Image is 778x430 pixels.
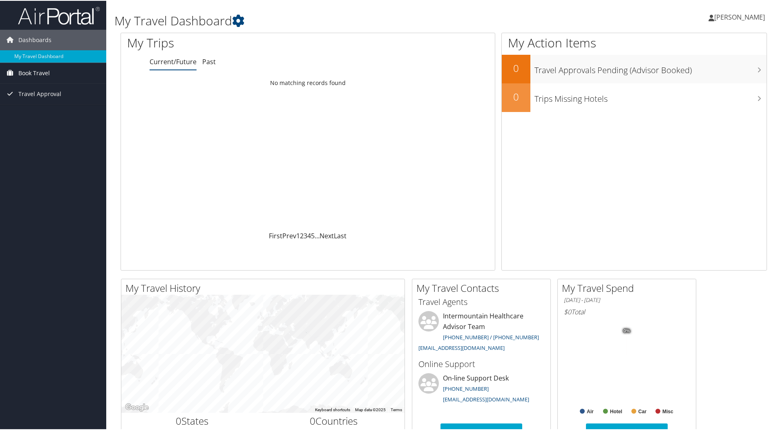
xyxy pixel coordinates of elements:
[714,12,765,21] span: [PERSON_NAME]
[334,231,347,240] a: Last
[502,34,767,51] h1: My Action Items
[315,231,320,240] span: …
[355,407,386,411] span: Map data ©2025
[18,29,51,49] span: Dashboards
[564,307,690,316] h6: Total
[123,401,150,412] a: Open this area in Google Maps (opens a new window)
[443,333,539,340] a: [PHONE_NUMBER] / [PHONE_NUMBER]
[418,343,505,351] a: [EMAIL_ADDRESS][DOMAIN_NAME]
[587,408,594,414] text: Air
[564,296,690,303] h6: [DATE] - [DATE]
[502,89,530,103] h2: 0
[502,60,530,74] h2: 0
[564,307,571,316] span: $0
[443,395,529,402] a: [EMAIL_ADDRESS][DOMAIN_NAME]
[282,231,296,240] a: Prev
[202,56,216,65] a: Past
[150,56,197,65] a: Current/Future
[18,62,50,83] span: Book Travel
[562,280,696,294] h2: My Travel Spend
[624,328,630,333] tspan: 0%
[534,60,767,75] h3: Travel Approvals Pending (Advisor Booked)
[418,296,544,307] h3: Travel Agents
[414,372,548,406] li: On-line Support Desk
[414,310,548,354] li: Intermountain Healthcare Advisor Team
[418,358,544,369] h3: Online Support
[300,231,304,240] a: 2
[443,384,489,392] a: [PHONE_NUMBER]
[311,231,315,240] a: 5
[121,75,495,90] td: No matching records found
[114,11,554,29] h1: My Travel Dashboard
[304,231,307,240] a: 3
[638,408,646,414] text: Car
[534,88,767,104] h3: Trips Missing Hotels
[502,54,767,83] a: 0Travel Approvals Pending (Advisor Booked)
[125,280,405,294] h2: My Travel History
[18,5,100,25] img: airportal-logo.png
[610,408,622,414] text: Hotel
[662,408,673,414] text: Misc
[127,413,257,427] h2: States
[307,231,311,240] a: 4
[269,231,282,240] a: First
[269,413,399,427] h2: Countries
[176,413,181,427] span: 0
[391,407,402,411] a: Terms
[320,231,334,240] a: Next
[416,280,550,294] h2: My Travel Contacts
[127,34,333,51] h1: My Trips
[310,413,315,427] span: 0
[18,83,61,103] span: Travel Approval
[123,401,150,412] img: Google
[315,406,350,412] button: Keyboard shortcuts
[502,83,767,111] a: 0Trips Missing Hotels
[296,231,300,240] a: 1
[709,4,773,29] a: [PERSON_NAME]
